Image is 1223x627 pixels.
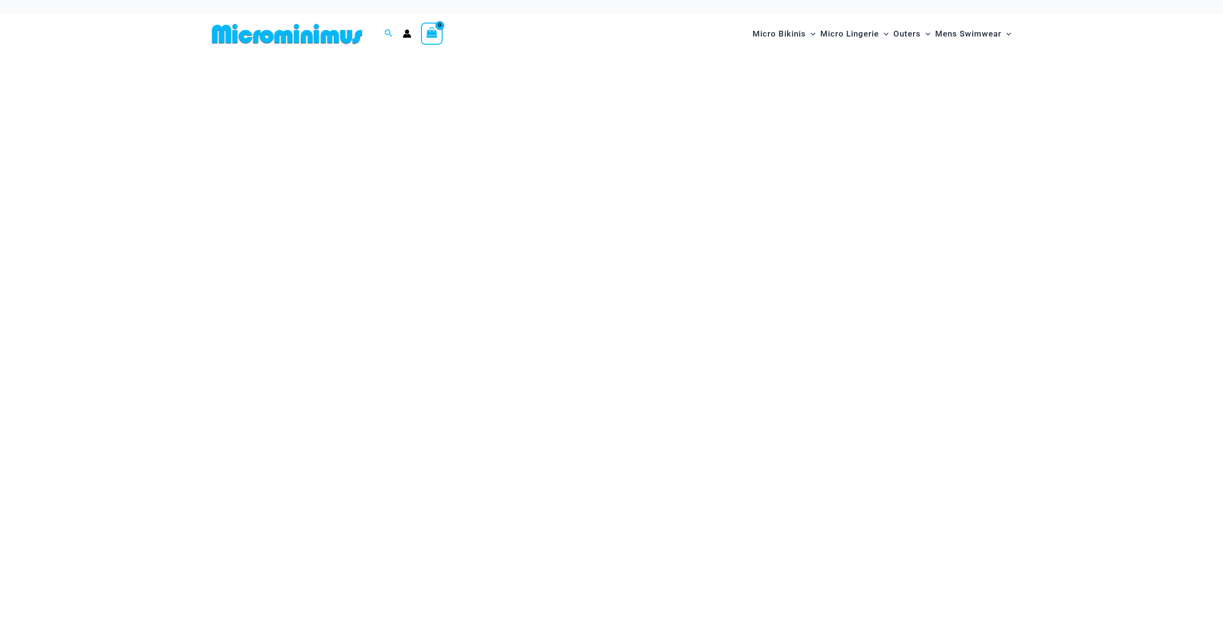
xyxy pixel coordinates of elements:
span: Outers [893,22,921,46]
nav: Site Navigation [749,18,1015,50]
a: Search icon link [384,28,393,40]
span: Micro Lingerie [820,22,879,46]
span: Menu Toggle [921,22,930,46]
a: Account icon link [403,29,411,38]
a: Micro BikinisMenu ToggleMenu Toggle [750,19,818,49]
a: View Shopping Cart, empty [421,23,443,45]
a: OutersMenu ToggleMenu Toggle [891,19,933,49]
a: Micro LingerieMenu ToggleMenu Toggle [818,19,891,49]
span: Menu Toggle [1001,22,1011,46]
span: Mens Swimwear [935,22,1001,46]
span: Micro Bikinis [753,22,806,46]
span: Menu Toggle [806,22,815,46]
a: Mens SwimwearMenu ToggleMenu Toggle [933,19,1013,49]
span: Menu Toggle [879,22,889,46]
img: MM SHOP LOGO FLAT [208,23,366,45]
